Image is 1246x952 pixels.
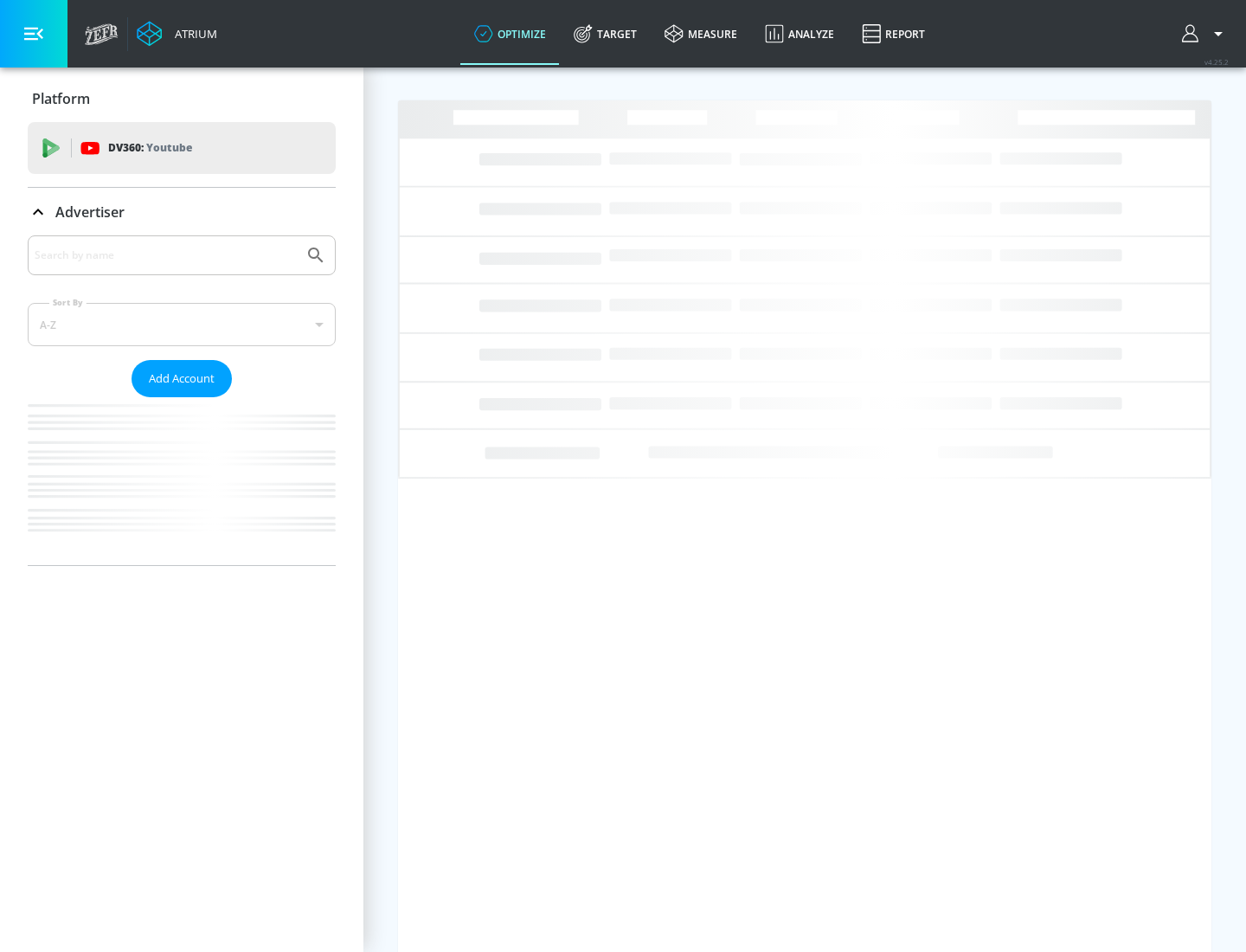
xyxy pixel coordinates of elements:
span: v 4.25.2 [1204,57,1229,67]
button: Add Account [132,360,232,397]
input: Search by name [35,244,297,267]
p: DV360: [108,138,192,158]
a: Atrium [137,21,217,47]
a: Target [560,3,651,65]
label: Sort By [49,297,87,308]
div: DV360: Youtube [28,122,336,174]
p: Platform [32,89,90,108]
a: Report [848,3,939,65]
div: A-Z [28,303,336,346]
div: Atrium [168,26,217,42]
nav: list of Advertiser [28,397,336,565]
p: Youtube [146,138,192,157]
a: Analyze [751,3,848,65]
span: Add Account [149,369,215,389]
div: Platform [28,74,336,123]
div: Advertiser [28,188,336,236]
div: Advertiser [28,235,336,565]
a: measure [651,3,751,65]
p: Advertiser [55,203,125,222]
a: optimize [460,3,560,65]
